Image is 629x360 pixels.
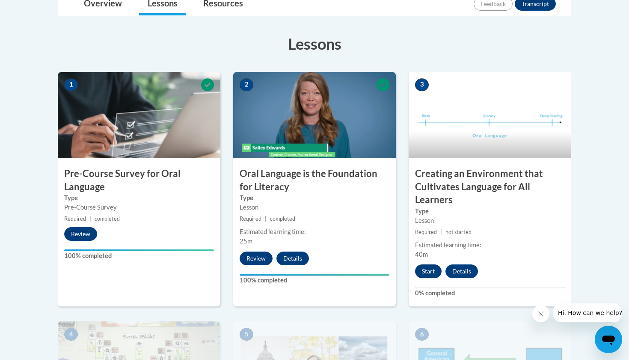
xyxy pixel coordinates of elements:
[240,216,261,222] span: Required
[64,193,214,203] label: Type
[58,33,571,54] h3: Lessons
[89,216,91,222] span: |
[240,78,253,91] span: 2
[240,276,389,285] label: 100% completed
[240,193,389,203] label: Type
[409,72,571,158] img: Course Image
[445,264,478,278] button: Details
[270,216,295,222] span: completed
[240,237,252,245] span: 25m
[553,303,622,322] iframe: Message from company
[64,249,214,251] div: Your progress
[240,274,389,276] div: Your progress
[415,251,428,258] span: 40m
[415,229,437,235] span: Required
[595,326,622,353] iframe: Button to launch messaging window
[64,251,214,261] label: 100% completed
[233,72,396,158] img: Course Image
[64,203,214,212] div: Pre-Course Survey
[240,227,389,237] div: Estimated learning time:
[415,240,565,250] div: Estimated learning time:
[415,328,429,341] span: 6
[95,216,120,222] span: completed
[64,328,78,341] span: 4
[240,328,253,341] span: 5
[233,167,396,194] h3: Oral Language is the Foundation for Literacy
[409,167,571,207] h3: Creating an Environment that Cultivates Language for All Learners
[64,227,97,241] button: Review
[532,305,549,322] iframe: Close message
[415,78,429,91] span: 3
[415,207,565,216] label: Type
[415,288,565,298] label: 0% completed
[58,72,220,158] img: Course Image
[276,252,309,265] button: Details
[240,252,273,265] button: Review
[64,78,78,91] span: 1
[445,229,472,235] span: not started
[240,203,389,212] div: Lesson
[440,229,442,235] span: |
[415,216,565,225] div: Lesson
[265,216,267,222] span: |
[415,264,442,278] button: Start
[64,216,86,222] span: Required
[58,167,220,194] h3: Pre-Course Survey for Oral Language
